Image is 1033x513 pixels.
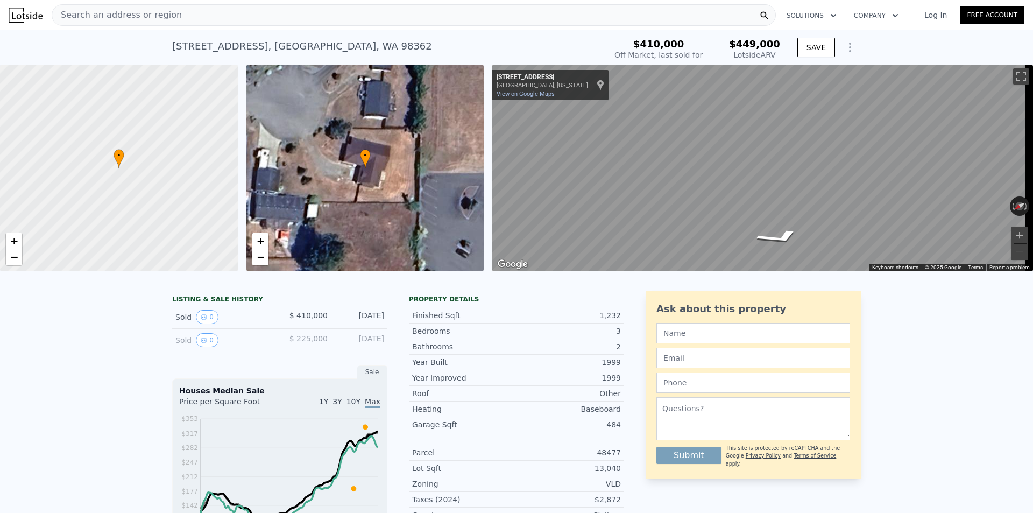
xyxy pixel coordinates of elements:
a: Zoom out [6,249,22,265]
button: Solutions [778,6,845,25]
button: Rotate counterclockwise [1010,196,1016,216]
path: Go West, Sunnybrook Meadow Ln [739,225,819,249]
a: View on Google Maps [497,90,555,97]
div: Lotside ARV [729,50,780,60]
div: Street View [492,65,1033,271]
span: 1Y [319,397,328,406]
span: $449,000 [729,38,780,50]
tspan: $282 [181,444,198,452]
div: 1999 [516,373,621,383]
span: • [114,151,124,160]
a: Zoom in [6,233,22,249]
span: + [11,234,18,248]
a: Terms of Service [794,453,836,459]
div: 3 [516,326,621,336]
tspan: $353 [181,415,198,423]
div: [STREET_ADDRESS] [497,73,588,82]
div: Bathrooms [412,341,516,352]
div: LISTING & SALE HISTORY [172,295,387,306]
button: Rotate clockwise [1024,196,1030,216]
a: Free Account [960,6,1024,24]
div: • [114,149,124,168]
button: Toggle fullscreen view [1013,68,1029,85]
span: 10Y [346,397,360,406]
img: Lotside [9,8,43,23]
div: 1999 [516,357,621,368]
div: Map [492,65,1033,271]
button: Keyboard shortcuts [872,264,918,271]
span: + [257,234,264,248]
button: Zoom in [1011,227,1028,243]
tspan: $177 [181,488,198,495]
input: Email [656,348,850,368]
span: − [11,250,18,264]
div: Roof [412,388,516,399]
button: Zoom out [1011,244,1028,260]
div: [STREET_ADDRESS] , [GEOGRAPHIC_DATA] , WA 98362 [172,39,432,54]
div: Zoning [412,479,516,489]
tspan: $142 [181,502,198,509]
button: Reset the view [1009,198,1030,214]
div: Taxes (2024) [412,494,516,505]
div: • [360,149,371,168]
button: Submit [656,447,721,464]
div: Parcel [412,447,516,458]
div: Sold [175,333,271,347]
a: Log In [911,10,960,20]
div: [DATE] [336,333,384,347]
button: Show Options [839,37,861,58]
a: Report a problem [989,264,1030,270]
input: Phone [656,373,850,393]
div: [GEOGRAPHIC_DATA], [US_STATE] [497,82,588,89]
a: Open this area in Google Maps (opens a new window) [495,257,530,271]
div: Year Built [412,357,516,368]
span: Max [365,397,380,408]
span: © 2025 Google [925,264,961,270]
button: View historical data [196,310,218,324]
div: 1,232 [516,310,621,321]
div: 2 [516,341,621,352]
div: Baseboard [516,404,621,414]
div: Sold [175,310,271,324]
span: Search an address or region [52,9,182,22]
div: Property details [409,295,624,304]
button: SAVE [797,38,835,57]
img: Google [495,257,530,271]
div: VLD [516,479,621,489]
div: Year Improved [412,373,516,383]
button: Company [845,6,907,25]
a: Zoom in [252,233,268,249]
a: Privacy Policy [746,453,781,459]
span: • [360,151,371,160]
div: 13,040 [516,463,621,474]
div: Bedrooms [412,326,516,336]
div: This site is protected by reCAPTCHA and the Google and apply. [726,445,850,468]
button: View historical data [196,333,218,347]
div: Garage Sqft [412,419,516,430]
span: − [257,250,264,264]
a: Terms (opens in new tab) [968,264,983,270]
div: Ask about this property [656,301,850,317]
div: Lot Sqft [412,463,516,474]
span: 3Y [332,397,342,406]
tspan: $212 [181,473,198,481]
span: $ 225,000 [289,334,328,343]
div: Sale [357,365,387,379]
div: $2,872 [516,494,621,505]
div: 484 [516,419,621,430]
a: Show location on map [597,79,604,91]
tspan: $247 [181,459,198,466]
div: Houses Median Sale [179,385,380,396]
tspan: $317 [181,430,198,438]
div: Price per Square Foot [179,396,280,413]
div: Heating [412,404,516,414]
div: Off Market, last sold for [614,50,703,60]
div: [DATE] [336,310,384,324]
div: Finished Sqft [412,310,516,321]
div: Other [516,388,621,399]
span: $ 410,000 [289,311,328,320]
input: Name [656,323,850,343]
span: $410,000 [633,38,684,50]
a: Zoom out [252,249,268,265]
div: 48477 [516,447,621,458]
